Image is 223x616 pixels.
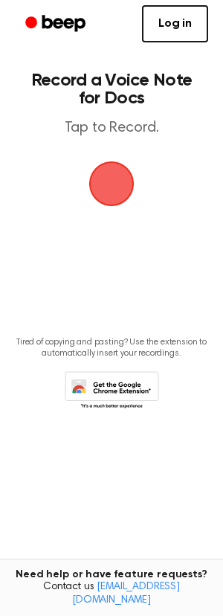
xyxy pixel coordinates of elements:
[27,119,196,138] p: Tap to Record.
[12,337,211,359] p: Tired of copying and pasting? Use the extension to automatically insert your recordings.
[89,161,134,206] button: Beep Logo
[27,71,196,107] h1: Record a Voice Note for Docs
[142,5,208,42] a: Log in
[72,582,180,606] a: [EMAIL_ADDRESS][DOMAIN_NAME]
[15,10,99,39] a: Beep
[9,581,214,607] span: Contact us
